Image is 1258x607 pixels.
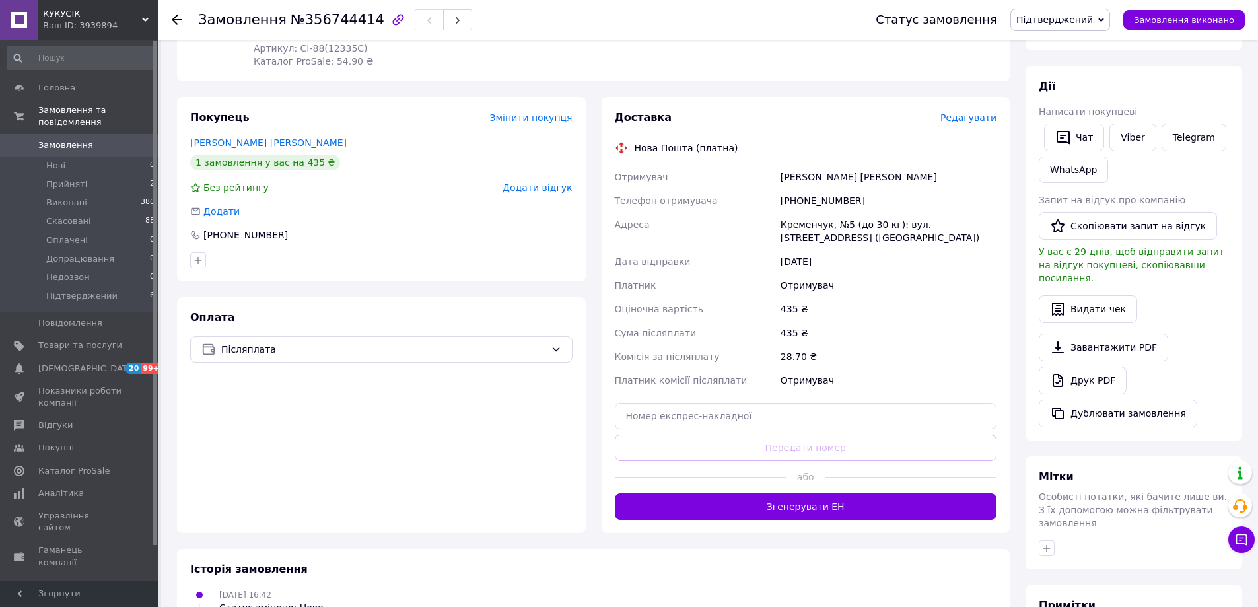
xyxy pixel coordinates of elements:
[286,31,322,40] span: 599,17 ₴
[615,375,748,386] span: Платник комісії післяплати
[254,30,281,40] span: 435 ₴
[615,351,720,362] span: Комісія за післяплату
[1039,80,1055,92] span: Дії
[38,487,84,499] span: Аналітика
[778,321,999,345] div: 435 ₴
[1039,212,1217,240] button: Скопіювати запит на відгук
[254,43,368,54] span: Артикул: CI-88(12335C)
[1044,124,1104,151] button: Чат
[1228,526,1255,553] button: Чат з покупцем
[615,256,691,267] span: Дата відправки
[46,178,87,190] span: Прийняті
[778,273,999,297] div: Отримувач
[38,465,110,477] span: Каталог ProSale
[190,137,347,148] a: [PERSON_NAME] [PERSON_NAME]
[1039,195,1185,205] span: Запит на відгук про компанію
[150,290,155,302] span: 6
[778,165,999,189] div: [PERSON_NAME] [PERSON_NAME]
[1162,124,1226,151] a: Telegram
[778,369,999,392] div: Отримувач
[254,56,373,67] span: Каталог ProSale: 54.90 ₴
[940,112,996,123] span: Редагувати
[1134,15,1234,25] span: Замовлення виконано
[615,280,656,291] span: Платник
[1039,295,1137,323] button: Видати чек
[38,579,72,591] span: Маркет
[615,111,672,124] span: Доставка
[219,590,271,600] span: [DATE] 16:42
[490,112,573,123] span: Змінити покупця
[778,189,999,213] div: [PHONE_NUMBER]
[38,385,122,409] span: Показники роботи компанії
[1123,10,1245,30] button: Замовлення виконано
[203,206,240,217] span: Додати
[46,234,88,246] span: Оплачені
[38,317,102,329] span: Повідомлення
[1039,367,1127,394] a: Друк PDF
[43,8,142,20] span: КУКУСІК
[631,141,742,155] div: Нова Пошта (платна)
[150,271,155,283] span: 0
[125,363,141,374] span: 20
[291,12,384,28] span: №356744414
[1039,400,1197,427] button: Дублювати замовлення
[46,160,65,172] span: Нові
[615,172,668,182] span: Отримувач
[615,304,703,314] span: Оціночна вартість
[1109,124,1156,151] a: Viber
[1039,106,1137,117] span: Написати покупцеві
[615,219,650,230] span: Адреса
[1039,470,1074,483] span: Мітки
[38,442,74,454] span: Покупці
[46,197,87,209] span: Виконані
[38,139,93,151] span: Замовлення
[141,363,162,374] span: 99+
[38,419,73,431] span: Відгуки
[190,155,340,170] div: 1 замовлення у вас на 435 ₴
[786,470,825,483] span: або
[221,342,545,357] span: Післяплата
[190,111,250,124] span: Покупець
[1039,157,1108,183] a: WhatsApp
[615,196,718,206] span: Телефон отримувача
[150,160,155,172] span: 0
[150,253,155,265] span: 0
[1039,246,1224,283] span: У вас є 29 днів, щоб відправити запит на відгук покупцеві, скопіювавши посилання.
[38,510,122,534] span: Управління сайтом
[38,104,158,128] span: Замовлення та повідомлення
[172,13,182,26] div: Повернутися назад
[778,250,999,273] div: [DATE]
[615,328,697,338] span: Сума післяплати
[38,544,122,568] span: Гаманець компанії
[190,563,308,575] span: Історія замовлення
[7,46,156,70] input: Пошук
[141,197,155,209] span: 380
[190,311,234,324] span: Оплата
[778,297,999,321] div: 435 ₴
[46,271,90,283] span: Недозвон
[615,403,997,429] input: Номер експрес-накладної
[876,13,997,26] div: Статус замовлення
[202,229,289,242] div: [PHONE_NUMBER]
[38,339,122,351] span: Товари та послуги
[1039,491,1227,528] span: Особисті нотатки, які бачите лише ви. З їх допомогою можна фільтрувати замовлення
[778,345,999,369] div: 28.70 ₴
[38,82,75,94] span: Головна
[46,253,114,265] span: Допрацювання
[46,290,118,302] span: Підтверджений
[778,213,999,250] div: Кременчук, №5 (до 30 кг): вул. [STREET_ADDRESS] ([GEOGRAPHIC_DATA])
[503,182,572,193] span: Додати відгук
[145,215,155,227] span: 88
[38,363,136,375] span: [DEMOGRAPHIC_DATA]
[150,178,155,190] span: 2
[198,12,287,28] span: Замовлення
[150,234,155,246] span: 0
[43,20,158,32] div: Ваш ID: 3939894
[615,493,997,520] button: Згенерувати ЕН
[1016,15,1093,25] span: Підтверджений
[46,215,91,227] span: Скасовані
[203,182,269,193] span: Без рейтингу
[1039,334,1168,361] a: Завантажити PDF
